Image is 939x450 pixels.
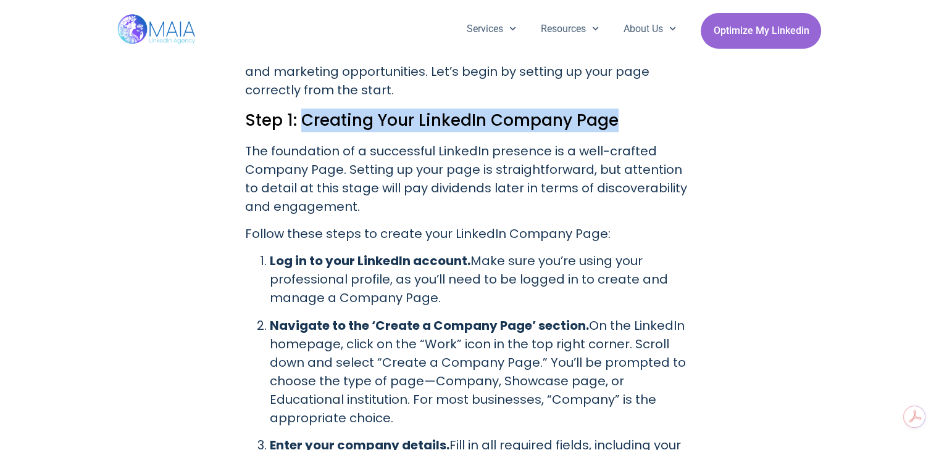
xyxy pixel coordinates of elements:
p: On the LinkedIn homepage, click on the “Work” icon in the top right corner. Scroll down and selec... [270,316,695,427]
p: Make sure you’re using your professional profile, as you’ll need to be logged in to create and ma... [270,252,695,307]
p: Follow these steps to create your LinkedIn Company Page: [245,224,695,243]
p: Whether you’re a startup, SMB, or enterprise, creating a LinkedIn Company Page is a strategic mov... [245,25,695,99]
strong: Navigate to the ‘Create a Company Page’ section. [270,317,589,334]
span: Optimize My Linkedin [713,19,809,43]
a: Services [454,13,528,45]
a: Resources [528,13,611,45]
h2: Step 1: Creating Your LinkedIn Company Page [245,108,695,132]
strong: Log in to your LinkedIn account. [270,252,470,269]
a: Optimize My Linkedin [701,13,821,49]
p: The foundation of a successful LinkedIn presence is a well-crafted Company Page. Setting up your ... [245,142,695,216]
nav: Menu [454,13,689,45]
a: About Us [611,13,688,45]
